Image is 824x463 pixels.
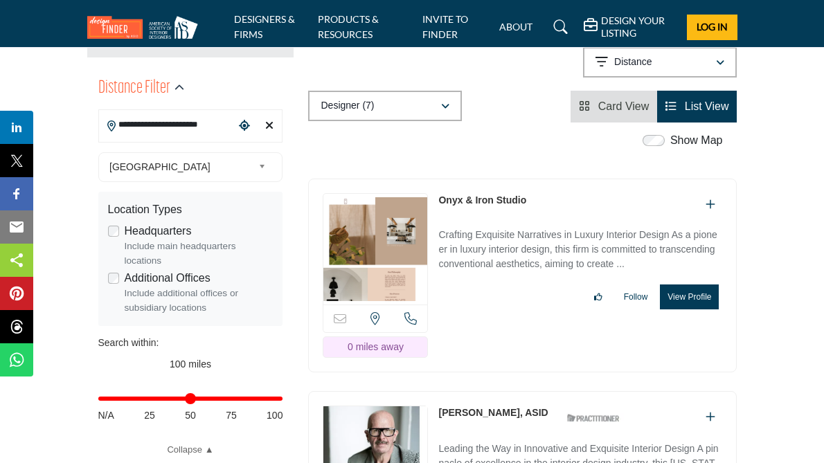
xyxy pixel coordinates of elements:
a: View Card [579,100,649,112]
h2: Distance Filter [98,76,170,101]
button: Follow [615,285,657,309]
a: [PERSON_NAME], ASID [438,407,548,418]
span: [GEOGRAPHIC_DATA] [109,158,253,175]
button: Distance [583,47,737,78]
span: List View [685,100,729,112]
p: Crafting Exquisite Narratives in Luxury Interior Design As a pioneer in luxury interior design, t... [438,228,722,274]
a: Crafting Exquisite Narratives in Luxury Interior Design As a pioneer in luxury interior design, t... [438,219,722,274]
a: DESIGNERS & FIRMS [234,13,295,40]
li: List View [657,91,737,122]
a: PRODUCTS & RESOURCES [318,13,379,40]
a: View List [665,100,728,112]
span: 50 [185,408,196,423]
label: Headquarters [125,223,192,239]
div: Search within: [98,336,283,350]
input: Search Location [99,111,235,138]
span: Card View [598,100,650,112]
span: 0 miles away [348,341,404,352]
a: Search [540,16,577,38]
a: Collapse ▲ [98,443,283,457]
span: 25 [144,408,155,423]
a: INVITE TO FINDER [422,13,468,40]
button: Log In [687,15,737,40]
a: Add To List [706,411,715,423]
a: Add To List [706,199,715,210]
p: Darrin Brooks, ASID [438,406,548,420]
p: Designer (7) [321,99,374,113]
p: Onyx & Iron Studio [438,193,526,208]
div: Location Types [108,201,274,218]
label: Additional Offices [125,270,211,287]
div: Include main headquarters locations [125,239,274,268]
h5: DESIGN YOUR LISTING [601,15,677,39]
div: DESIGN YOUR LISTING [584,15,677,39]
span: 100 [267,408,283,423]
span: N/A [98,408,114,423]
button: Designer (7) [308,91,462,121]
button: Like listing [585,285,611,309]
div: Clear search location [260,111,279,141]
span: 100 miles [170,358,211,370]
img: Onyx & Iron Studio [323,194,427,305]
span: 75 [226,408,237,423]
p: Distance [614,55,652,69]
a: ABOUT [499,21,532,33]
span: Log In [697,21,728,33]
label: Show Map [670,132,723,149]
div: Include additional offices or subsidiary locations [125,287,274,315]
a: Onyx & Iron Studio [438,194,526,206]
div: Choose your current location [235,111,253,141]
li: Card View [571,91,657,122]
button: View Profile [660,284,719,309]
img: ASID Qualified Practitioners Badge Icon [562,409,624,426]
img: Site Logo [87,16,205,39]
